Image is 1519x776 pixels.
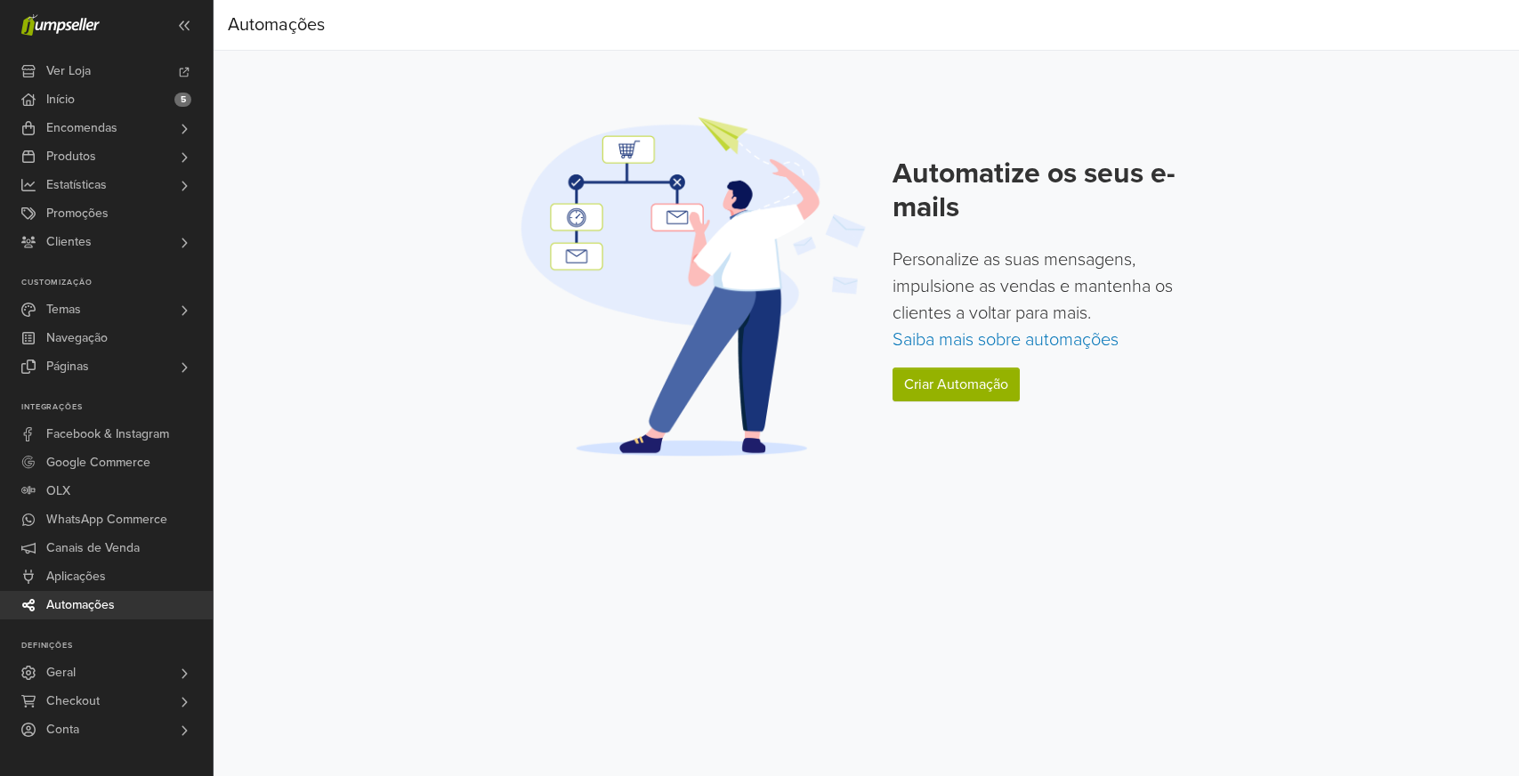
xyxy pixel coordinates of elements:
span: Navegação [46,324,108,352]
span: Estatísticas [46,171,107,199]
span: Aplicações [46,562,106,591]
span: Temas [46,295,81,324]
span: Promoções [46,199,109,228]
span: Início [46,85,75,114]
span: Páginas [46,352,89,381]
span: Geral [46,659,76,687]
span: Clientes [46,228,92,256]
span: Google Commerce [46,449,150,477]
p: Personalize as suas mensagens, impulsione as vendas e mantenha os clientes a voltar para mais. [893,247,1217,353]
p: Integrações [21,402,213,413]
p: Customização [21,278,213,288]
span: Facebook & Instagram [46,420,169,449]
img: Automation [515,115,871,457]
span: WhatsApp Commerce [46,505,167,534]
span: Canais de Venda [46,534,140,562]
span: OLX [46,477,70,505]
span: Ver Loja [46,57,91,85]
span: Conta [46,715,79,744]
a: Saiba mais sobre automações [893,329,1119,351]
span: Checkout [46,687,100,715]
span: 5 [174,93,191,107]
a: Criar Automação [893,368,1020,401]
span: Automações [46,591,115,619]
span: Produtos [46,142,96,171]
h2: Automatize os seus e-mails [893,157,1217,225]
p: Definições [21,641,213,651]
span: Encomendas [46,114,117,142]
div: Automações [228,7,325,43]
